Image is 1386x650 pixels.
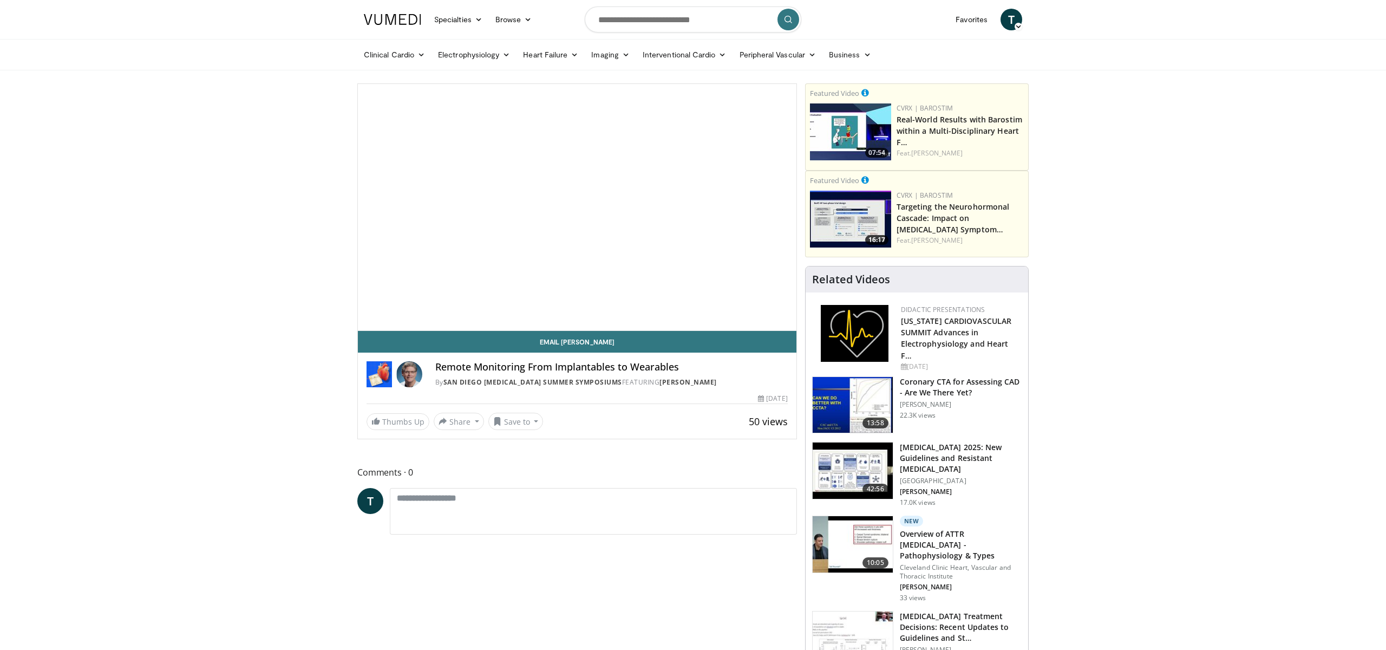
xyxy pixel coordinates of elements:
[897,114,1022,147] a: Real-World Results with Barostim within a Multi-Disciplinary Heart F…
[897,103,953,113] a: CVRx | Barostim
[862,484,888,495] span: 42:56
[434,413,484,430] button: Share
[367,413,429,430] a: Thumbs Up
[900,487,1022,496] p: [PERSON_NAME]
[812,516,1022,602] a: 10:05 New Overview of ATTR [MEDICAL_DATA] - Pathophysiology & Types Cleveland Clinic Heart, Vascu...
[435,361,788,373] h4: Remote Monitoring From Implantables to Wearables
[900,376,1022,398] h3: Coronary CTA for Assessing CAD - Are We There Yet?
[901,362,1019,372] div: [DATE]
[810,175,859,185] small: Featured Video
[810,191,891,248] a: 16:17
[488,413,544,430] button: Save to
[443,378,622,387] a: San Diego [MEDICAL_DATA] Summer Symposiums
[900,411,936,420] p: 22.3K views
[758,394,787,404] div: [DATE]
[862,418,888,428] span: 13:58
[865,235,888,245] span: 16:17
[810,88,859,98] small: Featured Video
[428,9,489,30] a: Specialties
[813,516,893,573] img: 2f83149f-471f-45a5-8edf-b959582daf19.150x105_q85_crop-smart_upscale.jpg
[900,594,926,602] p: 33 views
[810,191,891,248] img: f3314642-f119-4bcb-83d2-db4b1a91d31e.150x105_q85_crop-smart_upscale.jpg
[900,529,1022,561] h3: Overview of ATTR [MEDICAL_DATA] - Pathophysiology & Types
[822,44,878,66] a: Business
[900,583,1022,591] p: [PERSON_NAME]
[396,361,422,387] img: Avatar
[949,9,994,30] a: Favorites
[900,611,1022,643] h3: [MEDICAL_DATA] Treatment Decisions: Recent Updates to Guidelines and St…
[357,465,797,479] span: Comments 0
[865,148,888,158] span: 07:54
[659,378,717,387] a: [PERSON_NAME]
[585,6,801,32] input: Search topics, interventions
[900,442,1022,474] h3: [MEDICAL_DATA] 2025: New Guidelines and Resistant [MEDICAL_DATA]
[901,305,1019,315] div: Didactic Presentations
[911,236,963,245] a: [PERSON_NAME]
[897,236,1024,245] div: Feat.
[900,563,1022,581] p: Cleveland Clinic Heart, Vascular and Thoracic Institute
[636,44,733,66] a: Interventional Cardio
[901,316,1012,360] a: [US_STATE] CARDIOVASCULAR SUMMIT Advances in Electrophysiology and Heart F…
[812,442,1022,507] a: 42:56 [MEDICAL_DATA] 2025: New Guidelines and Resistant [MEDICAL_DATA] [GEOGRAPHIC_DATA] [PERSON_...
[358,84,796,331] video-js: Video Player
[897,148,1024,158] div: Feat.
[489,9,539,30] a: Browse
[862,557,888,568] span: 10:05
[900,477,1022,485] p: [GEOGRAPHIC_DATA]
[585,44,636,66] a: Imaging
[1001,9,1022,30] a: T
[364,14,421,25] img: VuMedi Logo
[821,305,888,362] img: 1860aa7a-ba06-47e3-81a4-3dc728c2b4cf.png.150x105_q85_autocrop_double_scale_upscale_version-0.2.png
[749,415,788,428] span: 50 views
[432,44,517,66] a: Electrophysiology
[733,44,822,66] a: Peripheral Vascular
[897,191,953,200] a: CVRx | Barostim
[357,44,432,66] a: Clinical Cardio
[813,377,893,433] img: 34b2b9a4-89e5-4b8c-b553-8a638b61a706.150x105_q85_crop-smart_upscale.jpg
[900,400,1022,409] p: [PERSON_NAME]
[900,516,924,526] p: New
[810,103,891,160] img: d6bcd5d9-0712-4576-a4e4-b34173a4dc7b.150x105_q85_crop-smart_upscale.jpg
[813,443,893,499] img: 280bcb39-0f4e-42eb-9c44-b41b9262a277.150x105_q85_crop-smart_upscale.jpg
[367,361,392,387] img: San Diego Heart Failure Summer Symposiums
[897,201,1010,235] a: Targeting the Neurohormonal Cascade: Impact on [MEDICAL_DATA] Symptom…
[357,488,383,514] a: T
[911,148,963,158] a: [PERSON_NAME]
[900,498,936,507] p: 17.0K views
[812,273,890,286] h4: Related Videos
[358,331,796,353] a: Email [PERSON_NAME]
[517,44,585,66] a: Heart Failure
[810,103,891,160] a: 07:54
[812,376,1022,434] a: 13:58 Coronary CTA for Assessing CAD - Are We There Yet? [PERSON_NAME] 22.3K views
[435,378,788,387] div: By FEATURING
